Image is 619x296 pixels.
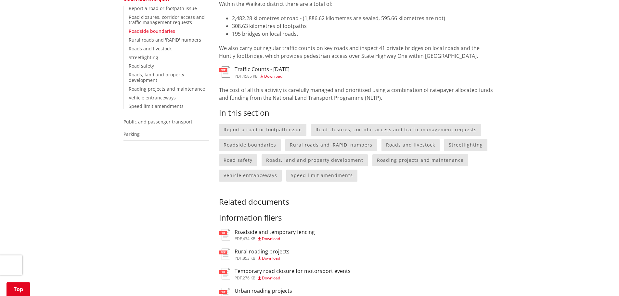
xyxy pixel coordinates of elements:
[219,139,281,151] a: Roadside boundaries
[219,188,496,207] h3: Related documents
[262,255,280,261] span: Download
[286,170,357,182] a: Speed limit amendments
[129,14,205,26] a: Road closures, corridor access and traffic management requests
[219,268,351,280] a: Temporary road closure for motorsport events pdf,276 KB Download
[129,28,175,34] a: Roadside boundaries
[243,255,255,261] span: 853 KB
[243,73,258,79] span: 4586 KB
[381,139,440,151] a: Roads and livestock
[235,275,242,281] span: pdf
[219,154,257,166] a: Road safety
[219,170,282,182] a: Vehicle entranceways
[129,95,176,101] a: Vehicle entranceways
[235,229,315,235] h3: Roadside and temporary fencing
[129,86,205,92] a: Roading projects and maintenance
[235,66,290,72] h3: Traffic Counts - [DATE]
[589,269,613,292] iframe: Messenger Launcher
[235,276,351,280] div: ,
[243,275,255,281] span: 276 KB
[219,108,496,118] h3: In this section
[232,22,496,30] li: 308.63 kilometres of footpaths
[219,124,306,136] a: Report a road or footpath issue
[285,139,377,151] a: Rural roads and 'RAPID' numbers
[262,154,368,166] a: Roads, land and property development
[235,74,290,78] div: ,
[219,86,496,102] p: The cost of all this activity is carefully managed and prioritised using a combination of ratepay...
[123,131,140,137] a: Parking
[6,282,30,296] a: Top
[243,236,255,241] span: 434 KB
[235,249,290,255] h3: Rural roading projects
[232,30,298,37] span: 195 bridges on local roads.
[129,63,154,69] a: Road safety
[372,154,468,166] a: Roading projects and maintenance
[219,229,315,241] a: Roadside and temporary fencing pdf,434 KB Download
[129,5,197,11] a: Report a road or footpath issue
[444,139,487,151] a: Streetlighting
[219,249,230,260] img: document-pdf.svg
[219,229,230,240] img: document-pdf.svg
[232,14,496,22] li: 2,482.28 kilometres of road - (1,886.62 kilometres are sealed, 595.66 kilometres are not)
[235,73,242,79] span: pdf
[219,44,496,60] p: We also carry out regular traffic counts on key roads and inspect 41 private bridges on local roa...
[219,249,290,260] a: Rural roading projects pdf,853 KB Download
[311,124,481,136] a: Road closures, corridor access and traffic management requests
[235,268,351,274] h3: Temporary road closure for motorsport events
[264,73,282,79] span: Download
[235,236,242,241] span: pdf
[219,66,290,78] a: Traffic Counts - [DATE] pdf,4586 KB Download
[219,213,496,223] h3: Information fliers
[129,37,201,43] a: Rural roads and 'RAPID' numbers
[129,103,184,109] a: Speed limit amendments
[262,275,280,281] span: Download
[129,71,184,83] a: Roads, land and property development
[219,66,230,78] img: document-pdf.svg
[235,288,292,294] h3: Urban roading projects
[219,268,230,279] img: document-pdf.svg
[123,119,192,125] a: Public and passenger transport
[235,237,315,241] div: ,
[129,45,172,52] a: Roads and livestock
[235,255,242,261] span: pdf
[129,54,158,60] a: Streetlighting
[235,256,290,260] div: ,
[262,236,280,241] span: Download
